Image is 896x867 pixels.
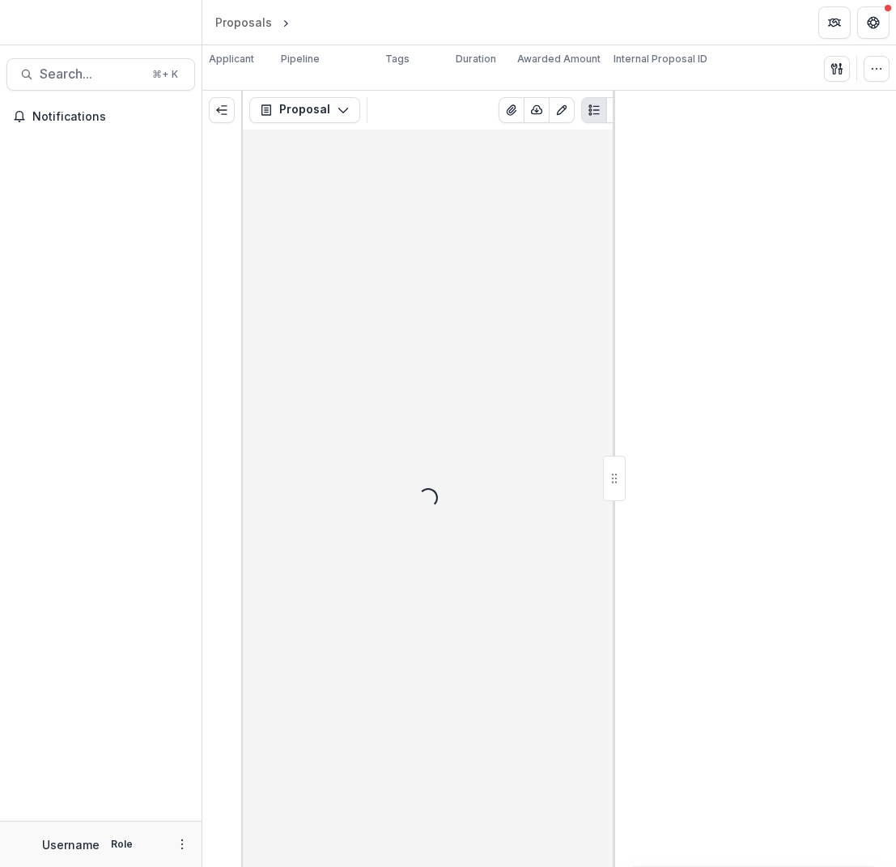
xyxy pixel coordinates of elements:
[209,11,362,34] nav: breadcrumb
[209,52,254,66] p: Applicant
[209,97,235,123] button: Expand left
[499,97,524,123] button: View Attached Files
[517,52,601,66] p: Awarded Amount
[215,14,272,31] div: Proposals
[857,6,890,39] button: Get Help
[549,97,575,123] button: Edit as form
[149,66,181,83] div: ⌘ + K
[40,66,142,82] span: Search...
[385,52,410,66] p: Tags
[106,837,138,852] p: Role
[42,836,100,853] p: Username
[581,97,607,123] button: Plaintext view
[606,97,632,123] button: PDF view
[456,52,496,66] p: Duration
[249,97,360,123] button: Proposal
[172,835,192,854] button: More
[614,52,707,66] p: Internal Proposal ID
[818,6,851,39] button: Partners
[6,104,195,130] button: Notifications
[32,110,189,124] span: Notifications
[209,11,278,34] a: Proposals
[6,58,195,91] button: Search...
[281,52,320,66] p: Pipeline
